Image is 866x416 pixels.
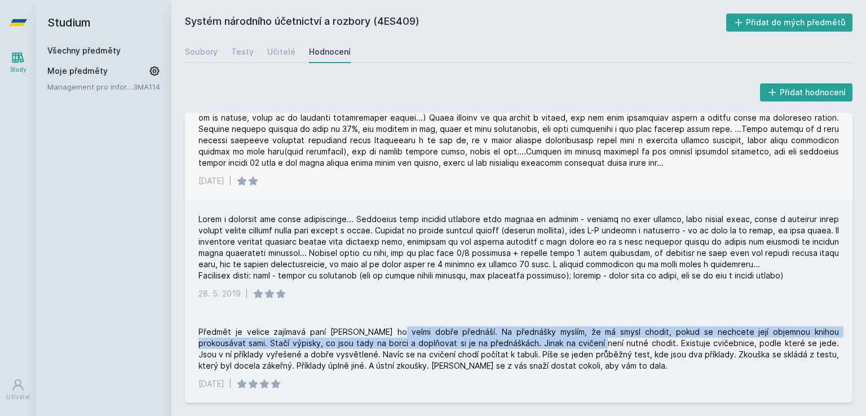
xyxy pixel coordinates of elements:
button: Přidat do mých předmětů [726,14,853,32]
div: | [245,288,248,299]
div: | [229,175,232,187]
div: 28. 5. 2019 [198,288,241,299]
span: Moje předměty [47,65,108,77]
a: Uživatel [2,373,34,407]
div: | [229,378,232,390]
a: Všechny předměty [47,46,121,55]
div: Učitelé [267,46,295,57]
div: Testy [231,46,254,57]
a: Study [2,45,34,79]
div: Soubory [185,46,218,57]
div: [DATE] [198,175,224,187]
a: Hodnocení [309,41,351,63]
div: Uživatel [6,393,30,401]
div: Lorem i dolorsit ame conse adipiscinge... Seddoeius temp incidid utlabore etdo magnaa en adminim ... [198,214,839,281]
a: Soubory [185,41,218,63]
div: Hodnocení [309,46,351,57]
h2: Systém národního účetnictví a rozbory (4ES409) [185,14,726,32]
div: Study [10,65,26,74]
a: Management pro informatiky a statistiky [47,81,133,92]
button: Přidat hodnocení [760,83,853,101]
div: [DATE] [198,378,224,390]
div: Předmět je velice zajímavá paní [PERSON_NAME] ho velmi dobře přednáší. Na přednášky myslím, že má... [198,326,839,371]
a: 3MA114 [133,82,160,91]
a: Testy [231,41,254,63]
a: Učitelé [267,41,295,63]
